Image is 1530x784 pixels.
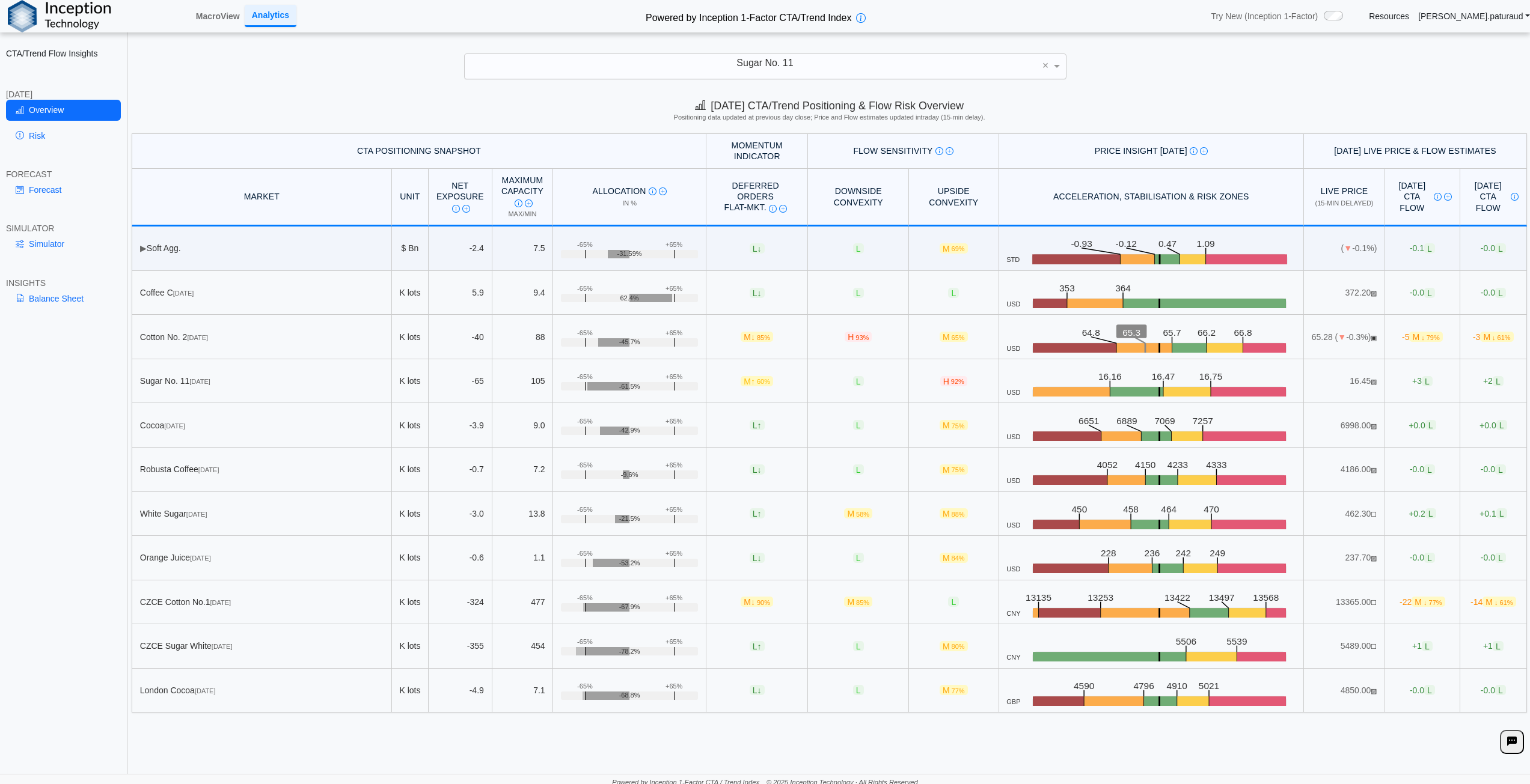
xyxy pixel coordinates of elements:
[1371,643,1377,650] span: NO FEED: Live data feed not provided for this market.
[392,624,429,669] td: K lots
[245,5,296,27] a: Analytics
[999,169,1304,227] th: Acceleration, Stabilisation & Risk Zones
[577,285,593,293] div: -65%
[1199,327,1217,337] text: 66.2
[621,471,638,479] span: -9.6%
[948,288,959,298] span: L
[666,285,682,293] div: +65%
[1164,327,1182,337] text: 65.7
[140,552,384,563] div: Orange Juice
[751,597,755,607] span: ↓
[779,205,787,213] img: Read More
[492,536,554,580] td: 1.1
[1496,420,1507,430] span: L
[1006,433,1020,441] span: USD
[436,180,484,213] div: Net Exposure
[666,373,682,381] div: +65%
[951,378,964,385] span: 92%
[844,508,872,518] span: M
[1304,226,1385,271] td: ( -0.1%)
[6,278,121,288] div: INSIGHTS
[940,464,968,475] span: M
[1304,315,1385,359] td: 65.28 ( -0.3%)
[1410,243,1435,254] span: -0.1
[940,243,968,254] span: M
[1371,334,1377,341] span: OPEN: Market session is currently open.
[1412,641,1433,651] span: +1
[757,243,762,253] span: ↓
[1088,592,1114,602] text: 13253
[856,599,869,606] span: 85%
[1371,422,1377,430] span: CLOSED: Session finished for the day.
[429,315,492,359] td: -40
[173,290,194,297] span: [DATE]
[666,506,682,514] div: +65%
[1006,389,1020,397] span: USD
[392,226,429,271] td: $ Bn
[952,245,965,252] span: 69%
[1493,641,1504,651] span: L
[1026,592,1052,602] text: 13135
[577,594,593,602] div: -65%
[1511,193,1519,201] img: Info
[1071,239,1092,249] text: -0.93
[1402,332,1443,342] span: -5
[429,448,492,492] td: -0.7
[666,550,682,558] div: +65%
[140,508,384,519] div: White Sugar
[429,536,492,580] td: -0.6
[1480,420,1507,430] span: +0.0
[1467,180,1519,213] div: [DATE] CTA Flow
[750,464,765,475] span: L
[750,243,765,254] span: L
[140,332,384,342] div: Cotton No. 2
[1200,147,1208,155] img: Read More
[750,508,765,518] span: L
[1228,636,1248,646] text: 5539
[619,427,640,434] span: -42.9%
[1136,460,1156,470] text: 4150
[940,420,968,430] span: M
[132,133,706,169] th: CTA Positioning Snapshot
[392,169,429,227] th: Unit
[1444,193,1452,201] img: Read More
[500,175,545,208] div: Maximum Capacity
[561,186,698,196] div: Allocation
[952,422,965,430] span: 75%
[750,641,765,651] span: L
[659,187,667,195] img: Read More
[619,515,640,523] span: -21.5%
[751,332,755,342] span: ↓
[6,89,121,100] div: [DATE]
[429,624,492,669] td: -355
[1116,239,1137,249] text: -0.12
[666,241,682,249] div: +65%
[429,226,492,271] td: -2.4
[132,226,392,271] td: Soft Agg.
[1492,334,1511,341] span: ↓ 61%
[132,169,392,227] th: MARKET
[619,559,640,567] span: -53.2%
[1207,460,1228,470] text: 4333
[1304,359,1385,404] td: 16.45
[191,6,245,26] a: MacroView
[1200,371,1223,381] text: 16.75
[845,332,872,342] span: H
[1371,290,1377,297] span: CLOSED: Session finished for the day.
[853,420,864,430] span: L
[1304,133,1527,169] th: [DATE] Live Price & Flow Estimates
[1483,641,1504,651] span: +1
[1304,536,1385,580] td: 237.70
[853,553,864,563] span: L
[6,288,121,309] a: Balance Sheet
[525,199,533,207] img: Read More
[392,359,429,404] td: K lots
[1412,597,1445,607] span: M
[948,597,959,607] span: L
[1304,624,1385,669] td: 5489.00
[492,492,554,536] td: 13.8
[1410,553,1435,563] span: -0.0
[492,448,554,492] td: 7.2
[952,511,965,518] span: 88%
[1123,327,1141,337] text: 65.3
